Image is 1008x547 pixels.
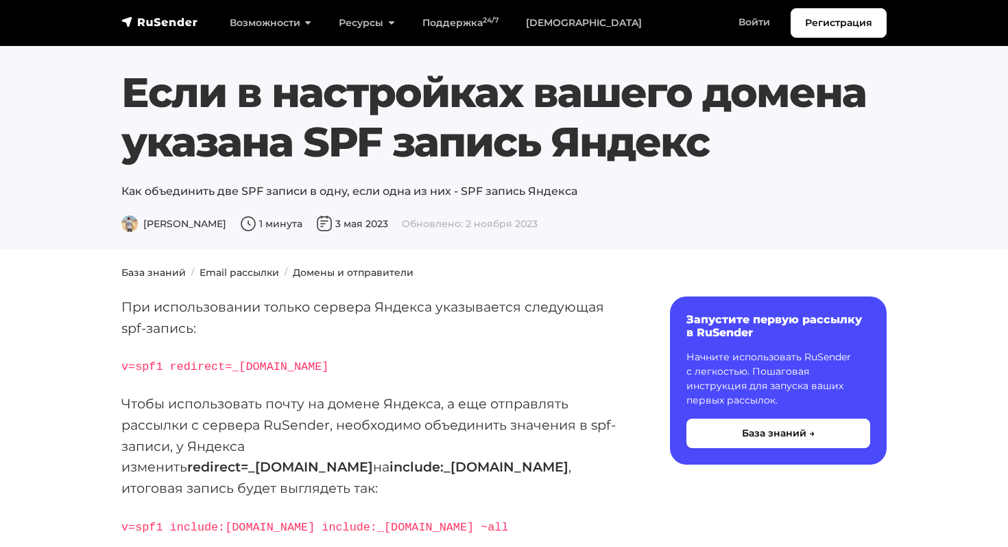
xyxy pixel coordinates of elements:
span: Обновлено: 2 ноября 2023 [402,218,538,230]
p: При использовании только сервера Яндекса указывается следующая spf-запись: [121,296,626,338]
button: База знаний → [686,419,870,448]
h6: Запустите первую рассылку в RuSender [686,313,870,339]
p: Как объединить две SPF записи в одну, если одна из них - SPF запись Яндекса [121,183,887,200]
a: Запустите первую рассылку в RuSender Начните использовать RuSender с легкостью. Пошаговая инструк... [670,296,887,465]
img: Дата публикации [316,216,333,232]
a: Ресурсы [325,9,408,37]
p: Чтобы использовать почту на домене Яндекса, а еще отправлять рассылки с сервера RuSender, необход... [121,393,626,499]
a: Домены и отправители [293,266,413,279]
a: [DEMOGRAPHIC_DATA] [512,9,656,37]
a: База знаний [121,266,186,279]
img: RuSender [121,15,198,29]
nav: breadcrumb [113,266,895,280]
span: 3 мая 2023 [316,218,388,230]
a: Войти [725,8,784,36]
strong: include:_[DOMAIN_NAME] [389,458,568,475]
a: Возможности [216,9,325,37]
a: Поддержка24/7 [409,9,512,37]
img: Время чтения [240,216,256,232]
sup: 24/7 [483,16,499,25]
code: v=spf1 include:[DOMAIN_NAME] include:_[DOMAIN_NAME] ~all [121,521,508,534]
span: 1 минута [240,218,302,230]
strong: redirect=_[DOMAIN_NAME] [187,458,373,475]
a: Регистрация [791,8,887,38]
h1: Если в настройках вашего домена указана SPF запись Яндекс [121,68,887,167]
code: v=spf1 redirect=_[DOMAIN_NAME] [121,360,328,373]
a: Email рассылки [200,266,279,279]
span: [PERSON_NAME] [121,218,226,230]
p: Начните использовать RuSender с легкостью. Пошаговая инструкция для запуска ваших первых рассылок. [686,350,870,408]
